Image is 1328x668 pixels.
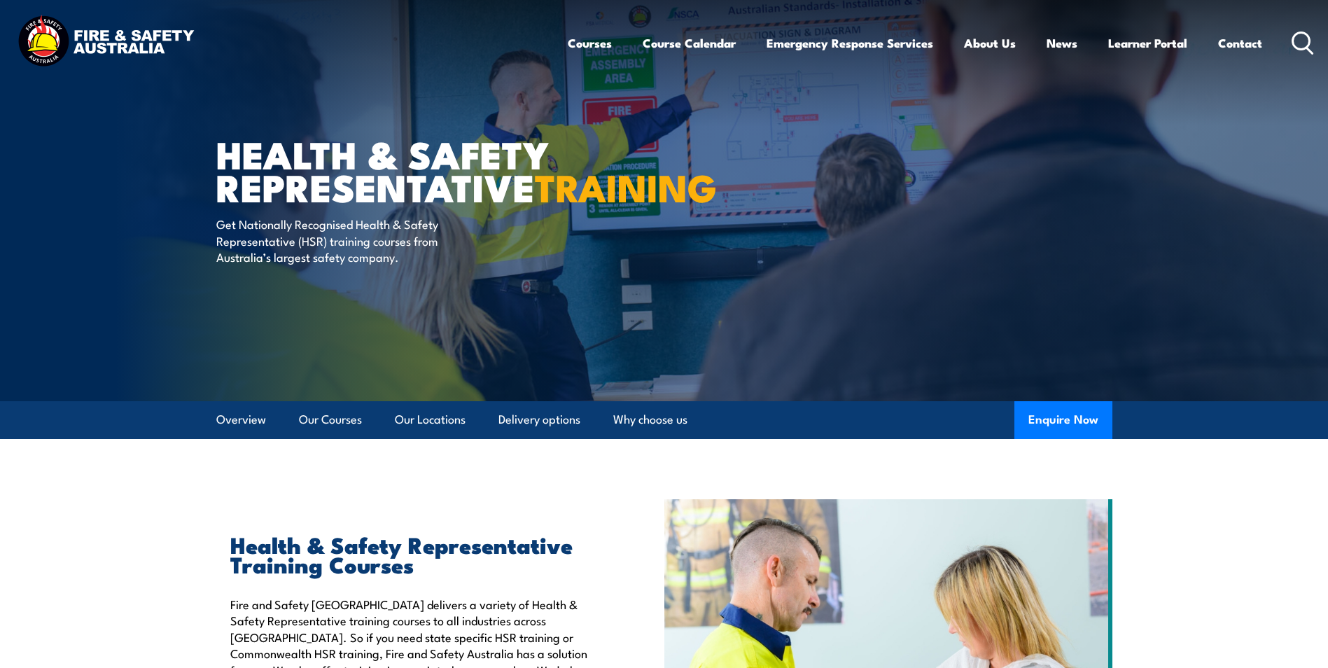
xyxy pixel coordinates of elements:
[643,25,736,62] a: Course Calendar
[216,401,266,438] a: Overview
[535,157,717,215] strong: TRAINING
[1047,25,1077,62] a: News
[964,25,1016,62] a: About Us
[216,216,472,265] p: Get Nationally Recognised Health & Safety Representative (HSR) training courses from Australia’s ...
[613,401,687,438] a: Why choose us
[395,401,466,438] a: Our Locations
[568,25,612,62] a: Courses
[230,534,600,573] h2: Health & Safety Representative Training Courses
[1108,25,1187,62] a: Learner Portal
[216,137,562,202] h1: Health & Safety Representative
[299,401,362,438] a: Our Courses
[767,25,933,62] a: Emergency Response Services
[498,401,580,438] a: Delivery options
[1218,25,1262,62] a: Contact
[1014,401,1112,439] button: Enquire Now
